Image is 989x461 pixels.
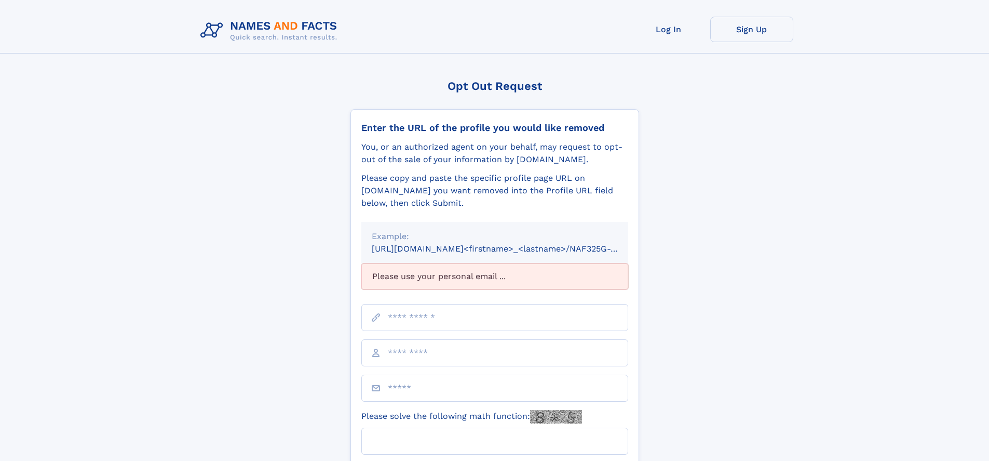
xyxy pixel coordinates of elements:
div: Enter the URL of the profile you would like removed [361,122,628,134]
small: [URL][DOMAIN_NAME]<firstname>_<lastname>/NAF325G-xxxxxxxx [372,244,648,254]
div: Please copy and paste the specific profile page URL on [DOMAIN_NAME] you want removed into the Pr... [361,172,628,209]
img: Logo Names and Facts [196,17,346,45]
a: Log In [627,17,710,42]
div: Example: [372,230,618,243]
div: Please use your personal email ... [361,264,628,289]
div: Opt Out Request [350,80,639,93]
label: Please solve the following math function: [361,410,582,424]
div: You, or an authorized agent on your behalf, may request to opt-out of the sale of your informatio... [361,141,628,166]
a: Sign Up [710,17,793,42]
